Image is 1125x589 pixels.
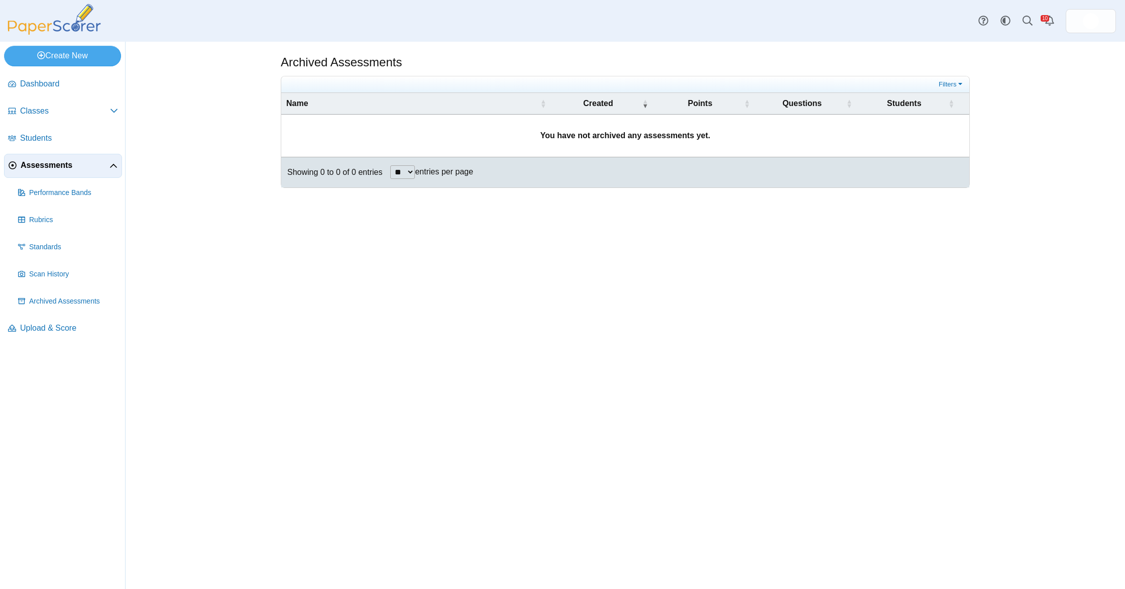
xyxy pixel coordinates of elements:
[948,99,954,109] span: Students : Activate to sort
[1066,9,1116,33] a: ps.cRz8zCdsP4LbcP2q
[4,100,122,124] a: Classes
[29,269,118,279] span: Scan History
[1083,13,1099,29] img: ps.cRz8zCdsP4LbcP2q
[20,106,110,117] span: Classes
[1039,10,1061,32] a: Alerts
[14,262,122,286] a: Scan History
[760,98,844,109] span: Questions
[14,289,122,314] a: Archived Assessments
[4,317,122,341] a: Upload & Score
[20,133,118,144] span: Students
[846,99,852,109] span: Questions : Activate to sort
[21,160,109,171] span: Assessments
[14,181,122,205] a: Performance Bands
[29,188,118,198] span: Performance Bands
[29,242,118,252] span: Standards
[20,78,118,89] span: Dashboard
[415,167,473,176] label: entries per page
[744,99,750,109] span: Points : Activate to sort
[29,297,118,307] span: Archived Assessments
[556,98,640,109] span: Created
[4,72,122,96] a: Dashboard
[1083,13,1099,29] span: d&k prep prep
[642,99,648,109] span: Created : Activate to remove sorting
[14,208,122,232] a: Rubrics
[286,98,538,109] span: Name
[4,28,104,36] a: PaperScorer
[4,46,121,66] a: Create New
[4,127,122,151] a: Students
[658,98,742,109] span: Points
[862,98,946,109] span: Students
[540,99,546,109] span: Name : Activate to sort
[20,323,118,334] span: Upload & Score
[4,154,122,178] a: Assessments
[14,235,122,259] a: Standards
[281,54,402,71] h1: Archived Assessments
[540,131,711,140] b: You have not archived any assessments yet.
[29,215,118,225] span: Rubrics
[4,4,104,35] img: PaperScorer
[936,79,967,89] a: Filters
[281,157,382,187] div: Showing 0 to 0 of 0 entries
